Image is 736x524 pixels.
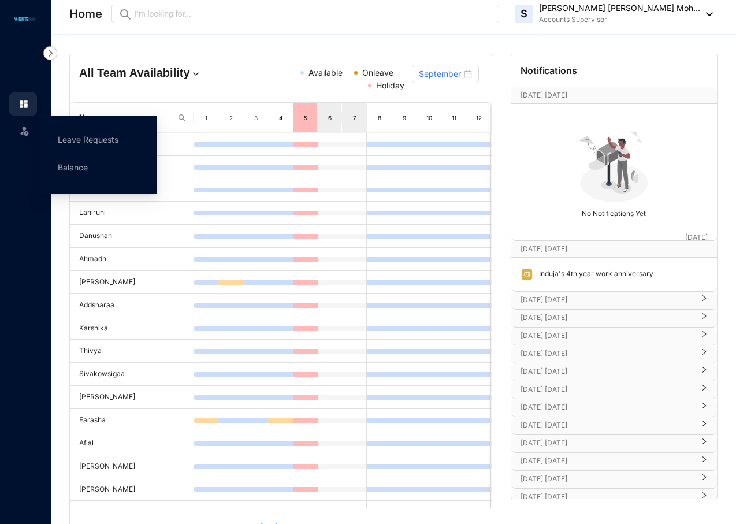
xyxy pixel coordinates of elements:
[474,112,484,124] div: 12
[135,8,492,20] input: I’m looking for...
[521,9,527,19] span: S
[521,294,694,306] p: [DATE] [DATE]
[511,417,717,434] div: [DATE] [DATE]
[701,353,708,355] span: right
[701,299,708,302] span: right
[70,455,194,478] td: [PERSON_NAME]
[511,381,717,399] div: [DATE] [DATE]
[521,312,694,324] p: [DATE] [DATE]
[701,389,708,391] span: right
[701,317,708,319] span: right
[511,87,717,103] div: [DATE] [DATE][DATE]
[539,2,700,14] p: [PERSON_NAME] [PERSON_NAME] Moh...
[521,455,694,467] p: [DATE] [DATE]
[425,112,434,124] div: 10
[511,345,717,363] div: [DATE] [DATE]
[70,248,194,271] td: Ahmadh
[533,268,653,281] p: Induja's 4th year work anniversary
[376,80,404,90] span: Holiday
[70,317,194,340] td: Karshika
[251,112,261,124] div: 3
[276,112,286,124] div: 4
[69,6,102,22] p: Home
[177,113,187,122] img: search.8ce656024d3affaeffe32e5b30621cb7.svg
[701,478,708,481] span: right
[43,46,57,60] img: nav-icon-right.af6afadce00d159da59955279c43614e.svg
[58,135,118,144] a: Leave Requests
[18,125,30,136] img: leave-unselected.2934df6273408c3f84d9.svg
[700,12,713,16] img: dropdown-black.8e83cc76930a90b1a4fdb6d089b7bf3a.svg
[419,68,462,80] input: Select month
[511,241,717,257] div: [DATE] [DATE][DATE]
[515,205,713,220] p: No Notifications Yet
[511,471,717,488] div: [DATE] [DATE]
[701,425,708,427] span: right
[521,348,694,359] p: [DATE] [DATE]
[511,310,717,327] div: [DATE] [DATE]
[511,489,717,506] div: [DATE] [DATE]
[70,386,194,409] td: [PERSON_NAME]
[701,496,708,499] span: right
[539,14,700,25] p: Accounts Supervisor
[9,92,37,116] li: Home
[521,64,577,77] p: Notifications
[521,90,685,101] p: [DATE] [DATE]
[12,16,38,23] img: logo
[521,384,694,395] p: [DATE] [DATE]
[70,501,194,524] td: Abinayan
[511,435,717,452] div: [DATE] [DATE]
[521,491,694,503] p: [DATE] [DATE]
[521,402,694,413] p: [DATE] [DATE]
[701,371,708,373] span: right
[521,330,694,341] p: [DATE] [DATE]
[58,162,88,172] a: Balance
[574,125,654,205] img: no-notification-yet.99f61bb71409b19b567a5111f7a484a1.svg
[521,419,694,431] p: [DATE] [DATE]
[70,478,194,501] td: [PERSON_NAME]
[79,65,213,81] h4: All Team Availability
[79,112,173,123] span: Name
[18,99,29,109] img: home.c6720e0a13eba0172344.svg
[70,271,194,294] td: [PERSON_NAME]
[362,68,393,77] span: Onleave
[701,407,708,409] span: right
[521,243,685,255] p: [DATE] [DATE]
[511,328,717,345] div: [DATE] [DATE]
[511,292,717,309] div: [DATE] [DATE]
[521,268,533,281] img: anniversary.d4fa1ee0abd6497b2d89d817e415bd57.svg
[701,460,708,463] span: right
[70,409,194,432] td: Farasha
[70,340,194,363] td: Thivya
[511,399,717,417] div: [DATE] [DATE]
[511,453,717,470] div: [DATE] [DATE]
[685,232,708,243] p: [DATE]
[449,112,459,124] div: 11
[300,112,310,124] div: 5
[511,363,717,381] div: [DATE] [DATE]
[202,112,211,124] div: 1
[70,294,194,317] td: Addsharaa
[70,363,194,386] td: Sivakowsigaa
[70,202,194,225] td: Lahiruni
[521,366,694,377] p: [DATE] [DATE]
[375,112,385,124] div: 8
[701,335,708,337] span: right
[226,112,236,124] div: 2
[701,443,708,445] span: right
[400,112,410,124] div: 9
[70,225,194,248] td: Danushan
[350,112,360,124] div: 7
[521,437,694,449] p: [DATE] [DATE]
[521,473,694,485] p: [DATE] [DATE]
[308,68,343,77] span: Available
[190,68,202,80] img: dropdown.780994ddfa97fca24b89f58b1de131fa.svg
[70,432,194,455] td: Aflal
[325,112,334,124] div: 6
